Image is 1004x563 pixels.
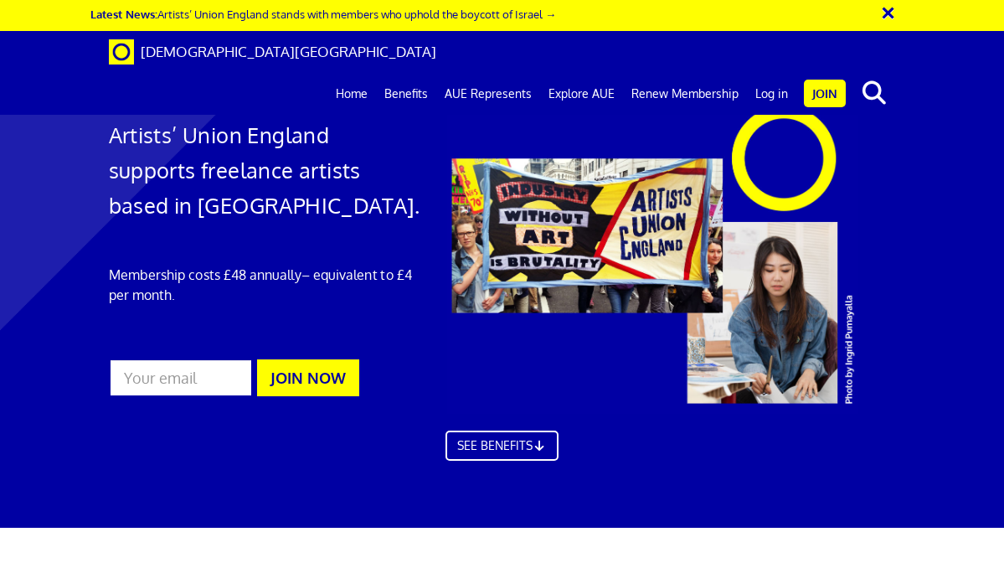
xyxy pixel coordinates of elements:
input: Your email [109,359,253,397]
a: Join [804,80,846,107]
a: Brand [DEMOGRAPHIC_DATA][GEOGRAPHIC_DATA] [96,31,449,73]
a: Explore AUE [540,73,623,115]
a: Renew Membership [623,73,747,115]
a: Home [327,73,376,115]
button: JOIN NOW [257,359,359,396]
p: Membership costs £48 annually – equivalent to £4 per month. [109,265,422,305]
a: Latest News:Artists’ Union England stands with members who uphold the boycott of Israel → [90,7,556,21]
strong: Latest News: [90,7,157,21]
a: AUE Represents [436,73,540,115]
a: Log in [747,73,796,115]
h1: Artists’ Union England supports freelance artists based in [GEOGRAPHIC_DATA]. [109,117,422,223]
button: search [849,75,900,111]
a: SEE BENEFITS [445,431,559,461]
a: Benefits [376,73,436,115]
span: [DEMOGRAPHIC_DATA][GEOGRAPHIC_DATA] [141,43,436,60]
